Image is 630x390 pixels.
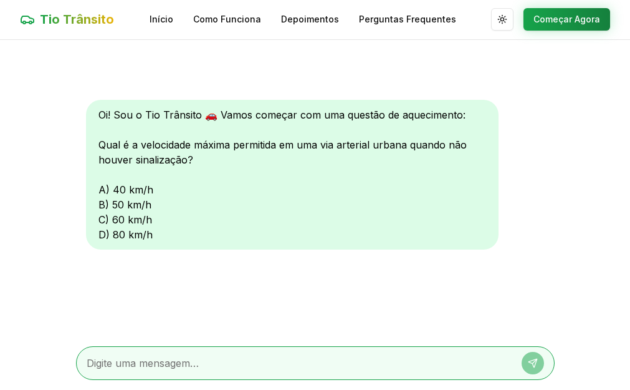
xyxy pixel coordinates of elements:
button: Começar Agora [523,8,610,31]
a: Tio Trânsito [20,11,114,28]
a: Depoimentos [281,13,339,26]
a: Início [150,13,173,26]
div: Oi! Sou o Tio Trânsito 🚗 Vamos começar com uma questão de aquecimento: Qual é a velocidade máxima... [86,100,499,250]
a: Perguntas Frequentes [359,13,456,26]
span: Tio Trânsito [40,11,114,28]
a: Como Funciona [193,13,261,26]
